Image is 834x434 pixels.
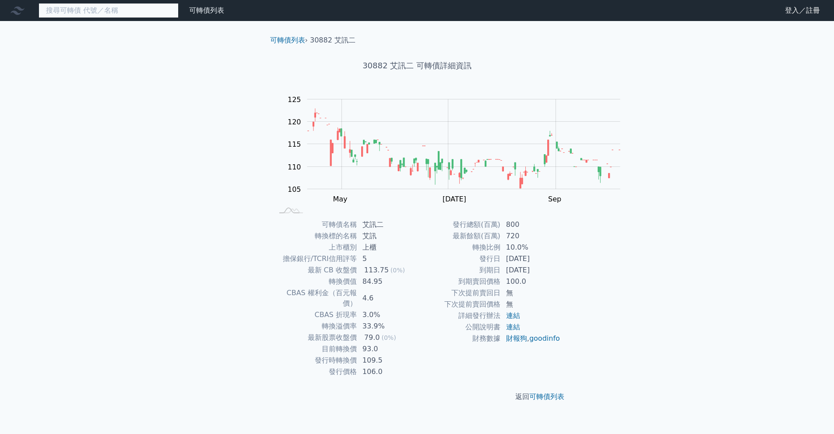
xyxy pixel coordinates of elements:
[274,321,357,332] td: 轉換溢價率
[362,332,382,343] div: 79.0
[417,287,501,299] td: 下次提前賣回日
[501,219,561,230] td: 800
[529,334,560,342] a: goodinfo
[501,287,561,299] td: 無
[417,253,501,265] td: 發行日
[417,265,501,276] td: 到期日
[501,276,561,287] td: 100.0
[417,230,501,242] td: 最新餘額(百萬)
[357,242,417,253] td: 上櫃
[274,343,357,355] td: 目前轉換價
[362,265,391,275] div: 113.75
[357,276,417,287] td: 84.95
[357,230,417,242] td: 艾訊
[288,95,301,104] tspan: 125
[357,309,417,321] td: 3.0%
[274,276,357,287] td: 轉換價值
[283,95,638,204] g: Chart
[501,242,561,253] td: 10.0%
[39,3,179,18] input: 搜尋可轉債 代號／名稱
[506,323,520,331] a: 連結
[310,35,355,46] li: 30882 艾訊二
[274,253,357,265] td: 擔保銀行/TCRI信用評等
[417,321,501,333] td: 公開說明書
[270,35,308,46] li: ›
[443,195,466,203] tspan: [DATE]
[274,332,357,343] td: 最新股票收盤價
[357,287,417,309] td: 4.6
[417,276,501,287] td: 到期賣回價格
[501,265,561,276] td: [DATE]
[274,230,357,242] td: 轉換標的名稱
[417,219,501,230] td: 發行總額(百萬)
[263,392,571,402] p: 返回
[357,321,417,332] td: 33.9%
[501,299,561,310] td: 無
[417,333,501,344] td: 財務數據
[501,333,561,344] td: ,
[333,195,347,203] tspan: May
[501,253,561,265] td: [DATE]
[506,311,520,320] a: 連結
[790,392,834,434] iframe: Chat Widget
[274,265,357,276] td: 最新 CB 收盤價
[263,60,571,72] h1: 30882 艾訊二 可轉債詳細資訊
[548,195,561,203] tspan: Sep
[357,253,417,265] td: 5
[778,4,827,18] a: 登入／註冊
[274,309,357,321] td: CBAS 折現率
[274,355,357,366] td: 發行時轉換價
[357,219,417,230] td: 艾訊二
[288,163,301,171] tspan: 110
[288,185,301,194] tspan: 105
[288,140,301,148] tspan: 115
[189,6,224,14] a: 可轉債列表
[357,343,417,355] td: 93.0
[357,355,417,366] td: 109.5
[274,219,357,230] td: 可轉債名稱
[501,230,561,242] td: 720
[506,334,527,342] a: 財報狗
[391,267,405,274] span: (0%)
[381,334,396,341] span: (0%)
[417,299,501,310] td: 下次提前賣回價格
[274,366,357,378] td: 發行價格
[417,310,501,321] td: 詳細發行辦法
[288,118,301,126] tspan: 120
[529,392,564,401] a: 可轉債列表
[357,366,417,378] td: 106.0
[274,287,357,309] td: CBAS 權利金（百元報價）
[274,242,357,253] td: 上市櫃別
[417,242,501,253] td: 轉換比例
[270,36,305,44] a: 可轉債列表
